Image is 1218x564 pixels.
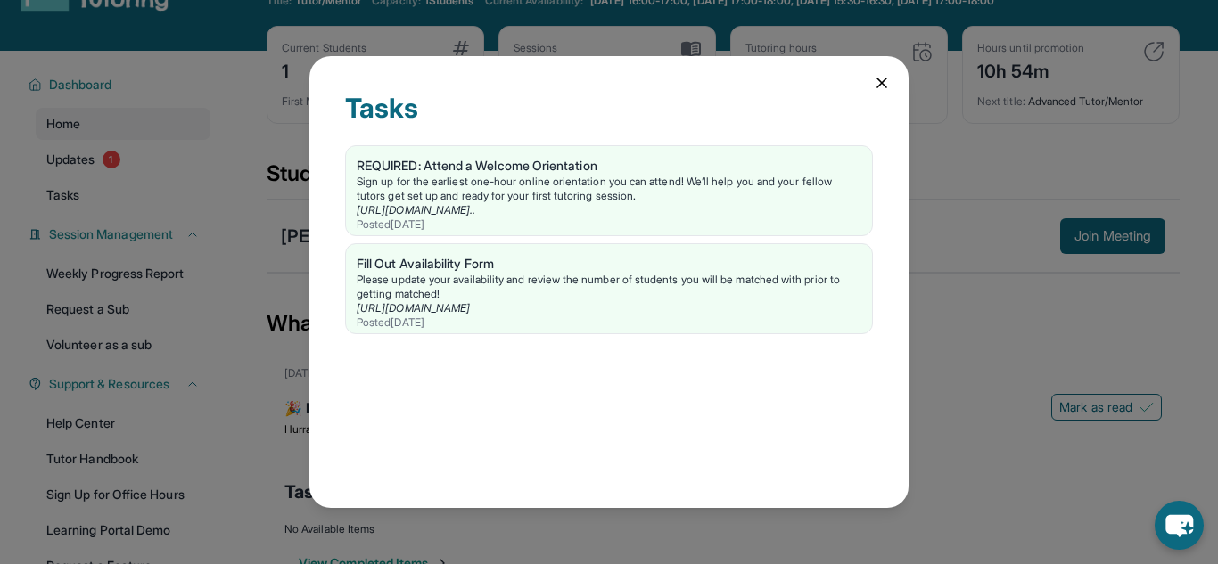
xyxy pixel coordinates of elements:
div: Please update your availability and review the number of students you will be matched with prior ... [357,273,861,301]
a: [URL][DOMAIN_NAME].. [357,203,475,217]
button: chat-button [1155,501,1204,550]
a: REQUIRED: Attend a Welcome OrientationSign up for the earliest one-hour online orientation you ca... [346,146,872,235]
div: REQUIRED: Attend a Welcome Orientation [357,157,861,175]
div: Tasks [345,92,873,145]
div: Posted [DATE] [357,315,861,330]
a: [URL][DOMAIN_NAME] [357,301,470,315]
div: Sign up for the earliest one-hour online orientation you can attend! We’ll help you and your fell... [357,175,861,203]
div: Posted [DATE] [357,217,861,232]
div: Fill Out Availability Form [357,255,861,273]
a: Fill Out Availability FormPlease update your availability and review the number of students you w... [346,244,872,333]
